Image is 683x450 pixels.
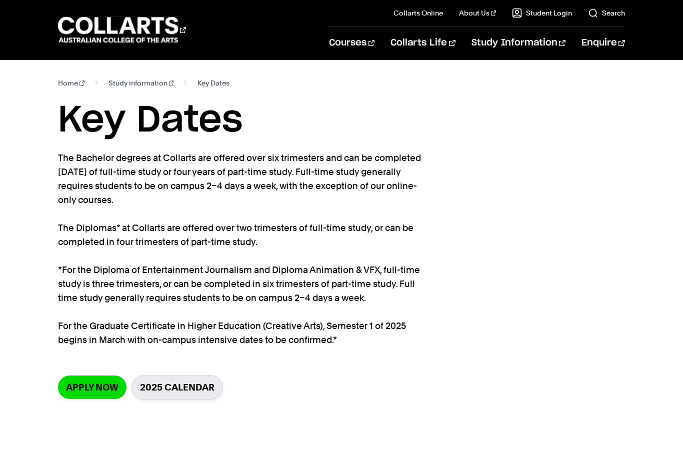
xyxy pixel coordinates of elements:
a: Home [58,76,84,90]
a: Collarts Online [393,8,443,18]
p: The Bachelor degrees at Collarts are offered over six trimesters and can be completed [DATE] of f... [58,151,423,347]
a: Search [588,8,625,18]
a: Student Login [512,8,572,18]
a: Enquire [581,26,625,59]
div: Go to homepage [58,15,186,44]
a: Study information [108,76,174,90]
a: About Us [459,8,496,18]
a: Courses [329,26,374,59]
span: Key Dates [197,76,229,90]
a: 2025 Calendar [131,375,223,399]
a: Study Information [471,26,565,59]
h1: Key Dates [58,98,625,143]
a: Apply now [58,375,126,399]
a: Collarts Life [390,26,455,59]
